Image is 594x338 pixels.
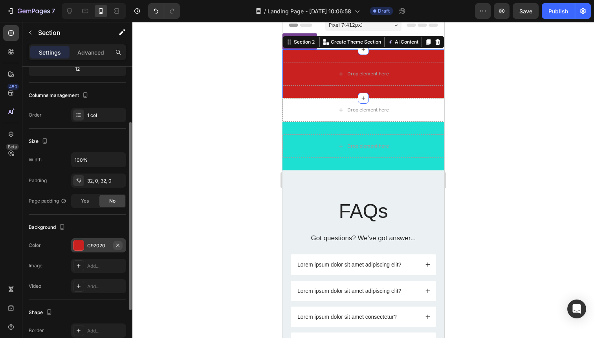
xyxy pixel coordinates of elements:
[29,242,41,249] div: Color
[77,48,104,57] p: Advanced
[87,242,110,249] div: C92020
[548,7,568,15] div: Publish
[29,307,54,318] div: Shape
[3,3,59,19] button: 7
[29,283,41,290] div: Video
[65,49,106,55] div: Drop element here
[268,7,351,15] span: Landing Page - [DATE] 10:06:58
[87,177,124,185] div: 32, 0, 32, 0
[29,90,90,101] div: Columns management
[87,283,124,290] div: Add...
[29,177,47,184] div: Padding
[513,3,539,19] button: Save
[542,3,575,19] button: Publish
[282,22,444,338] iframe: Design area
[29,197,67,205] div: Page padding
[38,28,103,37] p: Section
[71,153,126,167] input: Auto
[148,3,180,19] div: Undo/Redo
[87,112,124,119] div: 1 col
[519,8,532,15] span: Save
[7,84,19,90] div: 450
[8,176,154,203] h2: FAQs
[81,197,89,205] span: Yes
[104,15,137,25] button: AI Content
[264,7,266,15] span: /
[51,6,55,16] p: 7
[65,85,106,91] div: Drop element here
[567,300,586,318] div: Open Intercom Messenger
[87,327,124,334] div: Add...
[15,239,119,246] p: Lorem ipsum dolor sit amet adipiscing elit?
[29,327,44,334] div: Border
[30,64,125,75] div: 12
[29,136,49,147] div: Size
[9,212,153,221] p: Got questions? We’ve got answer...
[6,144,19,150] div: Beta
[29,222,67,233] div: Background
[29,111,42,119] div: Order
[378,7,390,15] span: Draft
[48,16,99,24] p: Create Theme Section
[10,16,34,24] div: Section 2
[15,291,114,298] p: Lorem ipsum dolor sit amet consectetur?
[39,48,61,57] p: Settings
[65,121,106,127] div: Drop element here
[87,263,124,270] div: Add...
[109,197,115,205] span: No
[15,265,119,272] p: Lorem ipsum dolor sit amet adipiscing elit?
[29,262,42,269] div: Image
[29,156,42,163] div: Width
